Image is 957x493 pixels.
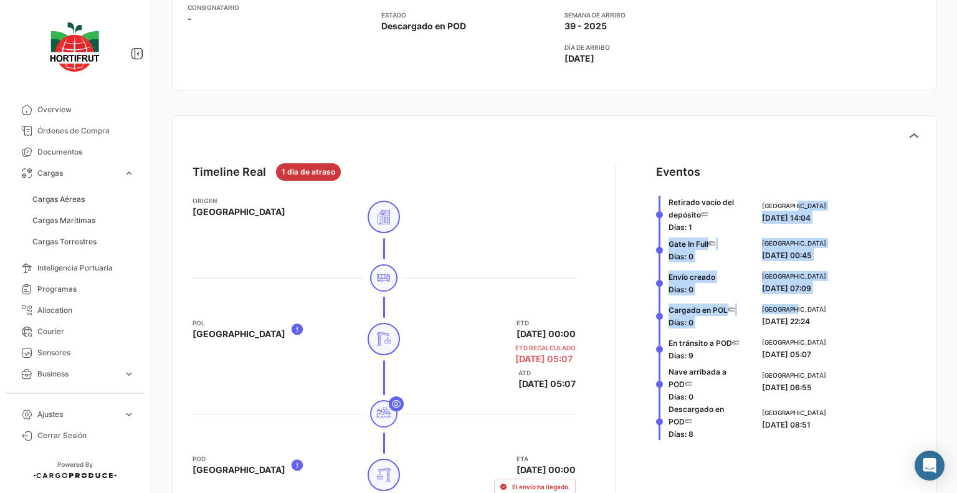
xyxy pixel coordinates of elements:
span: Días: 0 [669,252,693,261]
span: [DATE] 00:00 [517,464,576,476]
span: Courier [37,326,135,337]
span: Gate In Full [669,239,708,249]
span: [DATE] 06:55 [762,383,812,392]
span: [DATE] 00:00 [517,328,576,340]
span: El envío ha llegado. [512,482,570,492]
span: Inteligencia Portuaria [37,262,135,274]
span: Cargas [37,168,118,179]
app-card-info-title: ATD [518,368,576,378]
span: Retirado vacío del depósito [669,198,734,219]
app-card-info-title: Origen [193,196,285,206]
span: [GEOGRAPHIC_DATA] [762,370,826,380]
app-card-info-title: ETD Recalculado [515,343,576,353]
span: expand_more [123,368,135,380]
span: Descargado en POD [381,20,466,32]
span: Allocation [37,305,135,316]
span: expand_more [123,409,135,420]
span: Días: 0 [669,392,693,401]
app-card-info-title: Consignatario [188,2,371,12]
a: Inteligencia Portuaria [10,257,140,279]
app-card-info-title: POL [193,318,285,328]
span: Cargado en POL [669,305,728,315]
span: [GEOGRAPHIC_DATA] [193,206,285,218]
span: Días: 9 [669,351,693,360]
div: Timeline Real [193,163,266,181]
span: [GEOGRAPHIC_DATA] [762,304,826,314]
span: Días: 0 [669,285,693,294]
span: 39 - 2025 [564,20,607,32]
span: Documentos [37,146,135,158]
span: Cargas Marítimas [32,215,95,226]
div: Abrir Intercom Messenger [915,451,945,481]
a: Courier [10,321,140,342]
span: Cargas Aéreas [32,194,85,205]
a: Documentos [10,141,140,163]
span: Días: 0 [669,318,693,327]
app-card-info-title: Día de Arribo [564,42,738,52]
span: Envío creado [669,272,715,282]
span: Órdenes de Compra [37,125,135,136]
span: [GEOGRAPHIC_DATA] [762,408,826,418]
a: Cargas Marítimas [27,211,140,230]
span: [DATE] 14:04 [762,213,811,223]
span: Descargado en POD [669,404,724,426]
a: Overview [10,99,140,120]
span: Días: 1 [669,223,692,232]
span: Sensores [37,347,135,358]
span: [GEOGRAPHIC_DATA] [762,238,826,248]
span: Overview [37,104,135,115]
span: [GEOGRAPHIC_DATA] [762,271,826,281]
span: [DATE] 00:45 [762,251,812,260]
img: logo-hortifrut.svg [44,15,106,79]
a: Programas [10,279,140,300]
span: 1 dia de atraso [282,166,335,178]
span: Cerrar Sesión [37,430,135,441]
a: Órdenes de Compra [10,120,140,141]
a: Cargas Aéreas [27,190,140,209]
span: [DATE] 07:09 [762,284,811,293]
span: - [188,12,192,25]
a: Cargas Terrestres [27,232,140,251]
span: [GEOGRAPHIC_DATA] [762,201,826,211]
app-card-info-title: Semana de Arribo [564,10,738,20]
app-card-info-title: POD [193,454,285,464]
span: [DATE] 05:07 [518,378,576,390]
span: [DATE] [564,52,594,65]
span: Business [37,368,118,380]
span: expand_more [123,168,135,179]
app-card-info-title: Estado [381,10,555,20]
span: [GEOGRAPHIC_DATA] [193,328,285,340]
span: [DATE] 05:07 [515,353,573,365]
span: Programas [37,284,135,295]
span: [GEOGRAPHIC_DATA] [762,337,826,347]
app-card-info-title: ETA [517,454,576,464]
span: En tránsito a POD [669,338,732,348]
span: [DATE] 22:24 [762,317,810,326]
span: Días: 8 [669,429,693,439]
a: Allocation [10,300,140,321]
a: Sensores [10,342,140,363]
span: [GEOGRAPHIC_DATA] [193,464,285,476]
span: [DATE] 05:07 [762,350,811,359]
span: Ajustes [37,409,118,420]
span: [DATE] 08:51 [762,420,811,429]
div: Eventos [656,163,700,181]
span: Nave arribada a POD [669,367,726,389]
span: Cargas Terrestres [32,236,97,247]
app-card-info-title: ETD [517,318,576,328]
